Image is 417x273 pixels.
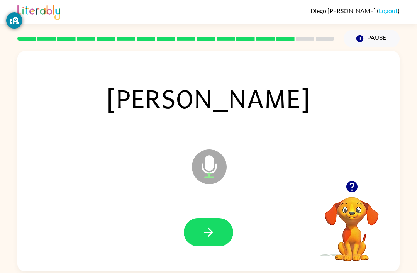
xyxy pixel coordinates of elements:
a: Logout [379,7,398,14]
span: [PERSON_NAME] [95,78,322,118]
div: ( ) [310,7,400,14]
button: Pause [344,30,400,47]
img: Literably [17,3,60,20]
span: Diego [PERSON_NAME] [310,7,377,14]
video: Your browser must support playing .mp4 files to use Literably. Please try using another browser. [313,185,390,262]
button: GoGuardian Privacy Information [6,12,22,29]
